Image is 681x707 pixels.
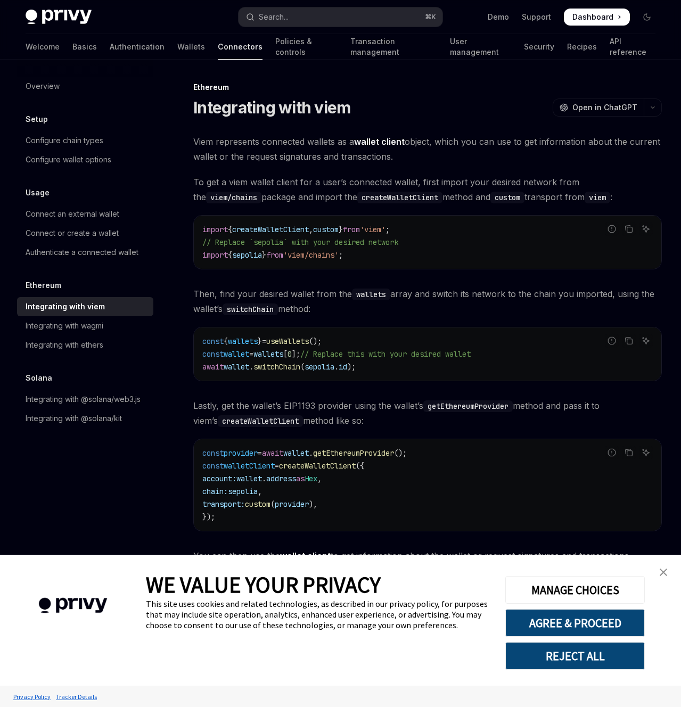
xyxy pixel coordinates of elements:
button: Report incorrect code [605,222,619,236]
span: from [266,250,283,260]
a: API reference [610,34,655,60]
code: viem [585,192,610,203]
span: switchChain [253,362,300,372]
span: Then, find your desired wallet from the array and switch its network to the chain you imported, u... [193,286,662,316]
code: getEthereumProvider [423,400,513,412]
span: { [228,250,232,260]
span: wallet [236,474,262,483]
span: address [266,474,296,483]
span: wallet [224,362,249,372]
a: wallet client [354,136,405,147]
a: Integrating with viem [17,297,153,316]
span: createWalletClient [279,461,356,471]
a: Wallets [177,34,205,60]
span: ]; [292,349,300,359]
button: Copy the contents from the code block [622,334,636,348]
span: Viem represents connected wallets as a object, which you can use to get information about the cur... [193,134,662,164]
span: const [202,448,224,458]
span: = [249,349,253,359]
span: = [275,461,279,471]
a: Demo [488,12,509,22]
span: const [202,349,224,359]
button: Open in ChatGPT [553,98,644,117]
a: Recipes [567,34,597,60]
span: . [249,362,253,372]
span: createWalletClient [232,225,309,234]
span: custom [245,499,270,509]
a: Basics [72,34,97,60]
a: Connectors [218,34,262,60]
h5: Ethereum [26,279,61,292]
span: { [228,225,232,234]
strong: wallet client [354,136,405,147]
div: Configure wallet options [26,153,111,166]
span: . [334,362,339,372]
a: close banner [653,562,674,583]
button: Report incorrect code [605,446,619,459]
span: account: [202,474,236,483]
span: as [296,474,305,483]
button: Report incorrect code [605,334,619,348]
a: Authentication [110,34,165,60]
span: . [309,448,313,458]
span: from [343,225,360,234]
span: import [202,225,228,234]
span: wallet [283,448,309,458]
button: Toggle dark mode [638,9,655,26]
span: wallet [224,349,249,359]
span: sepolia [228,487,258,496]
code: custom [490,192,524,203]
span: wallets [228,336,258,346]
span: wallets [253,349,283,359]
span: provider [275,499,309,509]
div: Ethereum [193,82,662,93]
h5: Usage [26,186,50,199]
div: Overview [26,80,60,93]
button: REJECT ALL [505,642,645,670]
span: ⌘ K [425,13,436,21]
span: // Replace `sepolia` with your desired network [202,237,398,247]
span: getEthereumProvider [313,448,394,458]
code: createWalletClient [218,415,303,427]
code: switchChain [223,303,278,315]
img: company logo [16,582,130,629]
a: Welcome [26,34,60,60]
span: provider [224,448,258,458]
span: ; [385,225,390,234]
div: Integrating with ethers [26,339,103,351]
span: ), [309,499,317,509]
span: // Replace this with your desired wallet [300,349,471,359]
button: Open search [239,7,443,27]
span: const [202,336,224,346]
button: Ask AI [639,334,653,348]
a: Connect an external wallet [17,204,153,224]
div: Integrating with wagmi [26,319,103,332]
a: Tracker Details [53,687,100,706]
div: Integrating with @solana/kit [26,412,122,425]
a: Security [524,34,554,60]
span: You can then use the to get information about the wallet or request signatures and transactions. [193,548,662,563]
span: id [339,362,347,372]
a: Authenticate a connected wallet [17,243,153,262]
span: } [339,225,343,234]
span: , [317,474,322,483]
div: Authenticate a connected wallet [26,246,138,259]
a: Integrating with @solana/kit [17,409,153,428]
a: Integrating with @solana/web3.js [17,390,153,409]
button: Ask AI [639,446,653,459]
span: To get a viem wallet client for a user’s connected wallet, first import your desired network from... [193,175,662,204]
span: import [202,250,228,260]
a: Connect or create a wallet [17,224,153,243]
a: Configure chain types [17,131,153,150]
span: WE VALUE YOUR PRIVACY [146,571,381,598]
span: ({ [356,461,364,471]
h5: Solana [26,372,52,384]
a: wallet client [280,550,331,562]
span: Hex [305,474,317,483]
span: , [309,225,313,234]
span: ; [339,250,343,260]
a: Support [522,12,551,22]
img: close banner [660,569,667,576]
span: walletClient [224,461,275,471]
